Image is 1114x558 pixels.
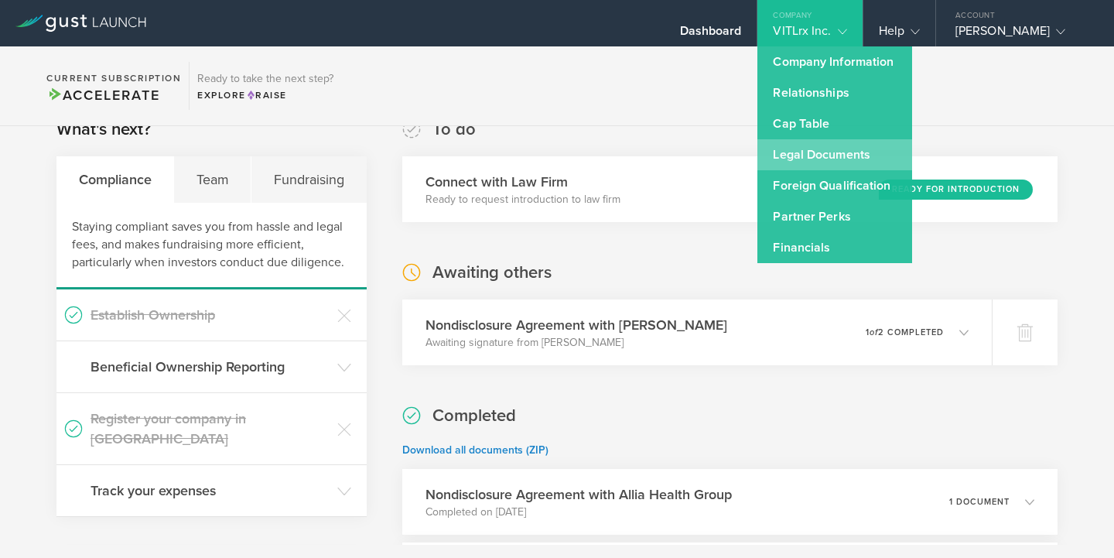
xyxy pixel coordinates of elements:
[879,180,1033,200] div: Ready for Introduction
[56,118,151,141] h2: What's next?
[251,156,366,203] div: Fundraising
[866,328,944,337] p: 1 2 completed
[425,335,727,351] p: Awaiting signature from [PERSON_NAME]
[174,156,251,203] div: Team
[773,23,846,46] div: VITLrx Inc.
[425,484,732,505] h3: Nondisclosure Agreement with Allia Health Group
[402,443,548,457] a: Download all documents (ZIP)
[949,498,1010,506] p: 1 document
[955,23,1087,46] div: [PERSON_NAME]
[879,23,920,46] div: Help
[870,327,878,337] em: of
[246,90,287,101] span: Raise
[91,357,330,377] h3: Beneficial Ownership Reporting
[56,156,174,203] div: Compliance
[402,156,1058,222] div: Connect with Law FirmReady to request introduction to law firmReady for Introduction
[432,118,476,141] h2: To do
[56,203,367,289] div: Staying compliant saves you from hassle and legal fees, and makes fundraising more efficient, par...
[425,192,620,207] p: Ready to request introduction to law firm
[91,305,330,325] h3: Establish Ownership
[46,74,181,83] h2: Current Subscription
[425,172,620,192] h3: Connect with Law Firm
[425,315,727,335] h3: Nondisclosure Agreement with [PERSON_NAME]
[197,88,333,102] div: Explore
[46,87,159,104] span: Accelerate
[680,23,742,46] div: Dashboard
[189,62,341,110] div: Ready to take the next step?ExploreRaise
[91,481,330,501] h3: Track your expenses
[425,505,732,520] p: Completed on [DATE]
[91,409,330,449] h3: Register your company in [GEOGRAPHIC_DATA]
[432,405,516,427] h2: Completed
[197,74,333,84] h3: Ready to take the next step?
[432,262,552,284] h2: Awaiting others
